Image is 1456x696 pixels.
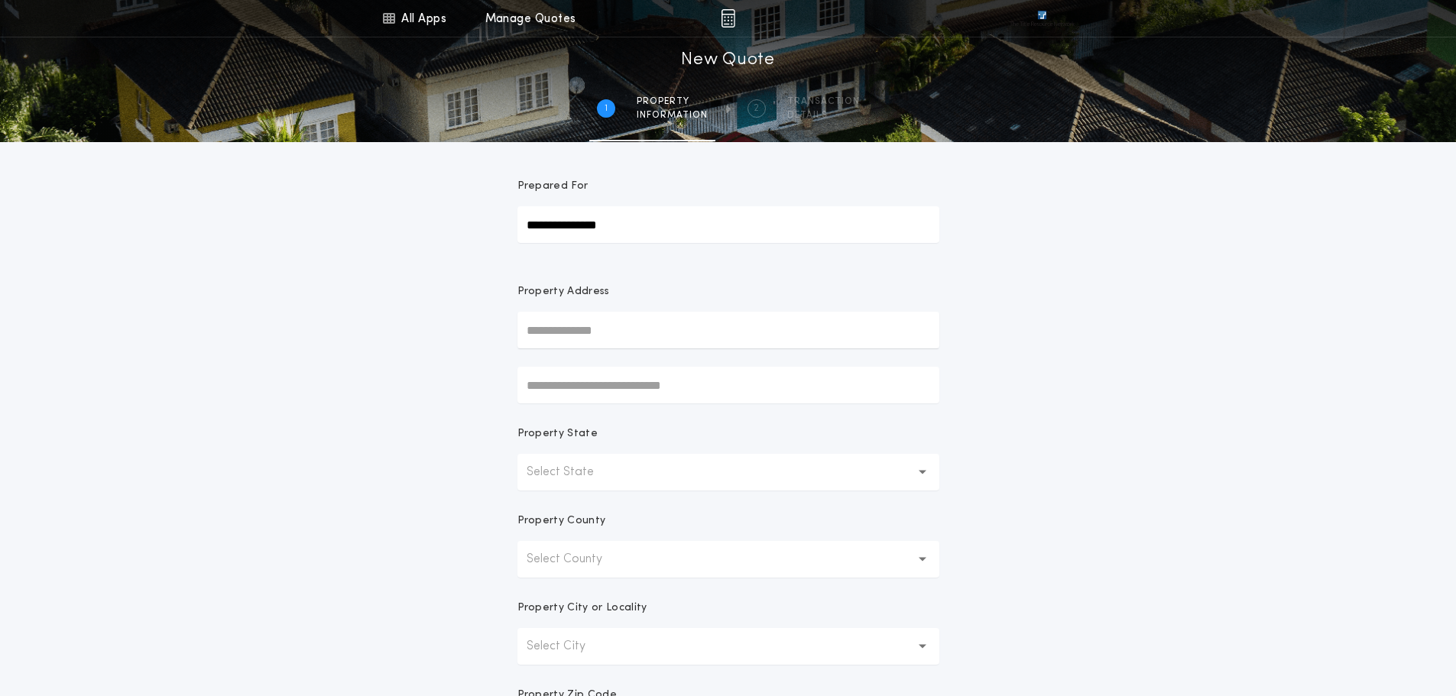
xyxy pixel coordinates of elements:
p: Property City or Locality [517,601,647,616]
p: Select City [527,637,610,656]
button: Select City [517,628,939,665]
h1: New Quote [681,48,774,73]
p: Select County [527,550,627,568]
p: Select State [527,463,618,481]
button: Select State [517,454,939,490]
input: Prepared For [517,206,939,243]
span: Property [637,95,708,108]
p: Property Address [517,284,939,299]
span: details [787,109,860,121]
h2: 2 [754,102,759,115]
button: Select County [517,541,939,578]
span: Transaction [787,95,860,108]
img: img [721,9,735,28]
p: Property County [517,513,606,529]
p: Property State [517,426,598,442]
span: information [637,109,708,121]
h2: 1 [605,102,608,115]
img: vs-icon [1010,11,1074,26]
p: Prepared For [517,179,589,194]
